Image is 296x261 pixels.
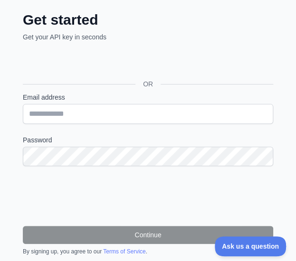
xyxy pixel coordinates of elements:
[23,248,273,255] div: By signing up, you agree to our .
[23,135,273,145] label: Password
[135,79,161,89] span: OR
[18,52,170,73] iframe: Sign in with Google Button
[215,236,286,256] iframe: Toggle Customer Support
[76,177,220,214] iframe: reCAPTCHA
[23,32,273,42] p: Get your API key in seconds
[23,93,273,102] label: Email address
[23,11,273,28] h2: Get started
[103,248,145,255] a: Terms of Service
[23,226,273,244] button: Continue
